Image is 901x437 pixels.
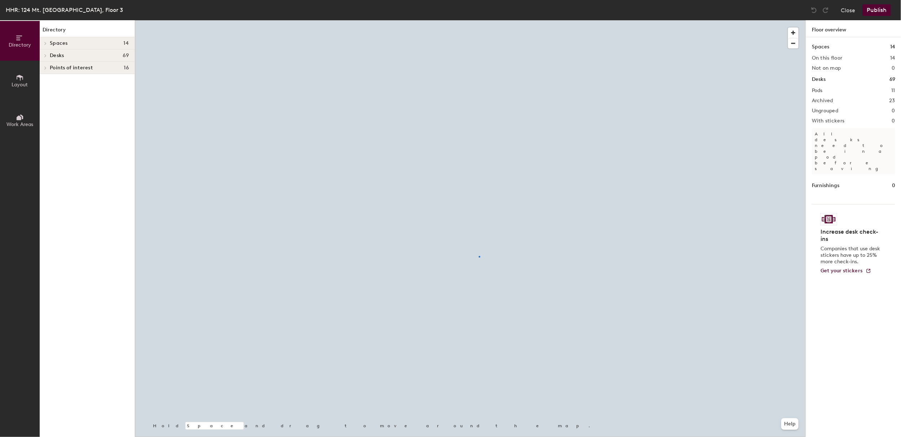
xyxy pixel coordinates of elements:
[892,65,895,71] h2: 0
[124,65,129,71] span: 16
[812,88,823,94] h2: Pods
[812,55,843,61] h2: On this floor
[821,213,837,225] img: Sticker logo
[40,26,135,37] h1: Directory
[862,4,891,16] button: Publish
[890,43,895,51] h1: 14
[123,53,129,59] span: 69
[891,88,895,94] h2: 11
[812,128,895,174] p: All desks need to be in a pod before saving
[821,268,863,274] span: Get your stickers
[892,108,895,114] h2: 0
[821,246,882,265] p: Companies that use desk stickers have up to 25% more check-ins.
[890,55,895,61] h2: 14
[812,98,833,104] h2: Archived
[841,4,855,16] button: Close
[812,118,845,124] h2: With stickers
[123,40,129,46] span: 14
[12,82,28,88] span: Layout
[812,75,826,83] h1: Desks
[50,40,68,46] span: Spaces
[889,98,895,104] h2: 23
[892,118,895,124] h2: 0
[6,5,123,14] div: HHR: 124 Mt. [GEOGRAPHIC_DATA], Floor 3
[812,182,839,190] h1: Furnishings
[822,7,829,14] img: Redo
[812,65,841,71] h2: Not on map
[812,108,839,114] h2: Ungrouped
[50,65,93,71] span: Points of interest
[812,43,829,51] h1: Spaces
[6,121,33,127] span: Work Areas
[810,7,818,14] img: Undo
[9,42,31,48] span: Directory
[821,268,871,274] a: Get your stickers
[889,75,895,83] h1: 69
[781,418,799,430] button: Help
[806,20,901,37] h1: Floor overview
[821,228,882,243] h4: Increase desk check-ins
[892,182,895,190] h1: 0
[50,53,64,59] span: Desks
